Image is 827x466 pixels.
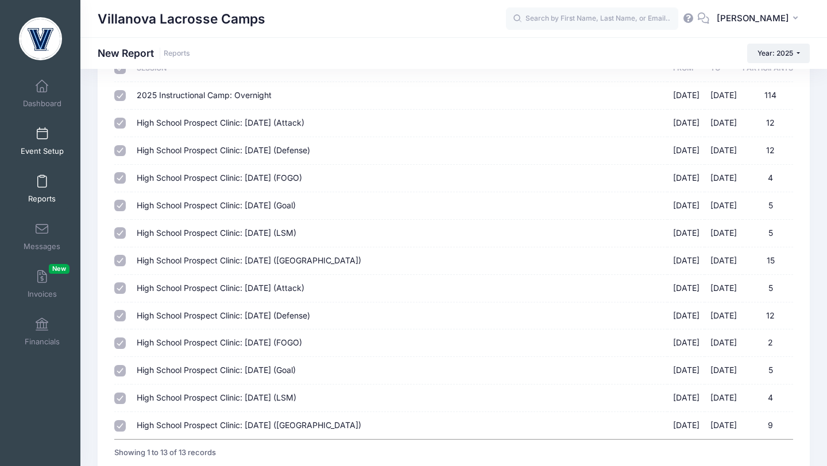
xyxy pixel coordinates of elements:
td: 15 [743,247,793,275]
span: High School Prospect Clinic: [DATE] ([GEOGRAPHIC_DATA]) [137,420,361,430]
span: High School Prospect Clinic: [DATE] (LSM) [137,228,296,238]
span: High School Prospect Clinic: [DATE] (LSM) [137,393,296,402]
input: Search by First Name, Last Name, or Email... [506,7,678,30]
span: Year: 2025 [758,49,793,57]
td: [DATE] [667,385,705,412]
button: [PERSON_NAME] [709,6,810,32]
td: [DATE] [667,137,705,165]
span: High School Prospect Clinic: [DATE] (Goal) [137,365,296,375]
td: [DATE] [705,165,743,192]
td: [DATE] [667,82,705,110]
td: [DATE] [705,82,743,110]
td: [DATE] [705,137,743,165]
span: High School Prospect Clinic: [DATE] (FOGO) [137,173,302,182]
td: 4 [743,165,793,192]
td: [DATE] [705,247,743,275]
td: 12 [743,137,793,165]
span: Financials [25,337,60,347]
td: 114 [743,82,793,110]
span: High School Prospect Clinic: [DATE] (Attack) [137,283,304,293]
td: [DATE] [667,192,705,220]
td: [DATE] [667,357,705,385]
td: [DATE] [705,385,743,412]
span: High School Prospect Clinic: [DATE] (FOGO) [137,337,302,347]
a: Reports [15,169,69,209]
span: Messages [24,242,60,251]
td: 4 [743,385,793,412]
td: [DATE] [705,302,743,330]
img: Villanova Lacrosse Camps [19,17,62,60]
a: Event Setup [15,121,69,161]
span: New [49,264,69,274]
td: [DATE] [705,275,743,302]
td: [DATE] [667,302,705,330]
td: 5 [743,357,793,385]
button: Year: 2025 [747,44,810,63]
td: [DATE] [705,412,743,439]
span: Dashboard [23,99,61,108]
span: Event Setup [21,146,64,156]
a: Financials [15,312,69,352]
span: 2025 Instructional Camp: Overnight [137,90,272,100]
td: 2 [743,329,793,357]
td: [DATE] [667,220,705,247]
td: 12 [743,302,793,330]
span: High School Prospect Clinic: [DATE] (Defense) [137,310,310,320]
td: [DATE] [667,110,705,137]
span: High School Prospect Clinic: [DATE] ([GEOGRAPHIC_DATA]) [137,255,361,265]
a: Reports [164,49,190,58]
a: Dashboard [15,73,69,114]
td: [DATE] [705,357,743,385]
td: [DATE] [667,412,705,439]
span: [PERSON_NAME] [717,12,789,25]
td: [DATE] [705,329,743,357]
td: 12 [743,110,793,137]
td: [DATE] [705,192,743,220]
a: Messages [15,216,69,257]
span: Invoices [28,289,57,299]
h1: New Report [98,47,190,59]
td: 5 [743,192,793,220]
td: [DATE] [667,247,705,275]
td: [DATE] [705,110,743,137]
td: [DATE] [667,165,705,192]
td: 5 [743,220,793,247]
td: 5 [743,275,793,302]
span: High School Prospect Clinic: [DATE] (Goal) [137,200,296,210]
span: High School Prospect Clinic: [DATE] (Defense) [137,145,310,155]
div: Showing 1 to 13 of 13 records [114,440,216,466]
span: High School Prospect Clinic: [DATE] (Attack) [137,118,304,127]
a: InvoicesNew [15,264,69,304]
td: 9 [743,412,793,439]
td: [DATE] [667,329,705,357]
span: Reports [28,194,56,204]
td: [DATE] [705,220,743,247]
h1: Villanova Lacrosse Camps [98,6,265,32]
td: [DATE] [667,275,705,302]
